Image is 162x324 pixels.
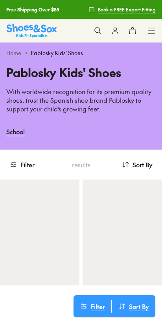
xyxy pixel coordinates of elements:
a: School [6,123,25,140]
span: Sort By [129,302,149,311]
a: Shoes & Sox [7,24,57,37]
div: > [6,49,156,57]
a: Home [6,49,21,57]
button: Sort By [112,300,155,313]
button: Filter [74,300,111,313]
a: Book a FREE Expert Fitting [88,2,156,17]
button: Filter [9,156,35,173]
img: SNS_Logo_Responsive.svg [7,24,57,37]
button: Sort By [121,156,153,173]
span: Sort By [133,160,153,169]
span: Book a FREE Expert Fitting [98,6,156,13]
span: Pablosky Kids' Shoes [31,49,83,57]
h1: Pablosky Kids' Shoes [6,63,156,81]
p: With worldwide recognition for its premium quality shoes, trust the Spanish shoe brand Pablosky t... [6,87,156,113]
